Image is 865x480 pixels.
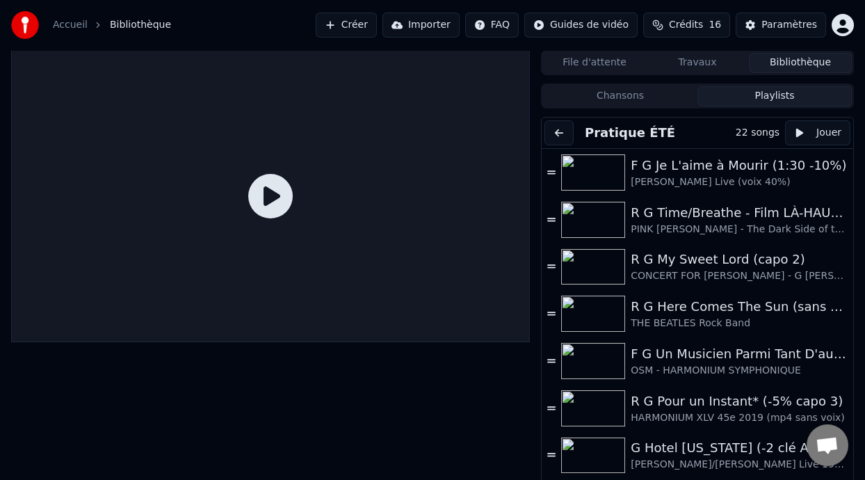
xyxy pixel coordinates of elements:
div: R G Time/Breathe - Film LÀ-HAUT (UP Pixar Disney) 0:21 - [PERSON_NAME] & [PERSON_NAME] story [631,203,848,223]
button: Jouer [785,120,850,145]
div: CONCERT FOR [PERSON_NAME] - G [PERSON_NAME] son P [PERSON_NAME] R Star E [PERSON_NAME] [PERSON_NA... [631,269,848,283]
div: HARMONIUM XLV 45e 2019 (mp4 sans voix) [631,411,848,425]
button: Bibliothèque [749,53,852,73]
span: Crédits [669,18,703,32]
div: Paramètres [761,18,817,32]
span: Bibliothèque [110,18,171,32]
div: OSM - HARMONIUM SYMPHONIQUE [631,364,848,378]
div: PINK [PERSON_NAME] - The Dark Side of the Moon [631,223,848,237]
button: Paramètres [736,13,826,38]
a: Ouvrir le chat [807,424,848,466]
button: FAQ [465,13,519,38]
button: Pratique ÉTÉ [579,123,681,143]
div: 22 songs [736,126,779,140]
div: G Hotel [US_STATE] (-2 clé Am -4%) [631,438,848,458]
img: youka [11,11,39,39]
button: Créer [316,13,377,38]
div: THE BEATLES Rock Band [631,317,848,330]
a: Accueil [53,18,88,32]
span: 16 [709,18,721,32]
button: Guides de vidéo [524,13,638,38]
div: R G My Sweet Lord (capo 2) [631,250,848,269]
div: F G Je L'aime à Mourir (1:30 -10%) [631,156,848,175]
button: Importer [382,13,460,38]
nav: breadcrumb [53,18,171,32]
button: Travaux [646,53,749,73]
div: [PERSON_NAME] Live (voix 40%) [631,175,848,189]
button: Crédits16 [643,13,730,38]
button: Chansons [543,86,697,106]
div: R G Here Comes The Sun (sans capo) [631,297,848,317]
button: File d'attente [543,53,646,73]
div: R G Pour un Instant* (-5% capo 3) [631,392,848,411]
button: Playlists [697,86,852,106]
div: [PERSON_NAME]/[PERSON_NAME] Live 1994 (sans voix) [631,458,848,472]
div: F G Un Musicien Parmi Tant D'autres (-5% choeurs 40%) [631,344,848,364]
